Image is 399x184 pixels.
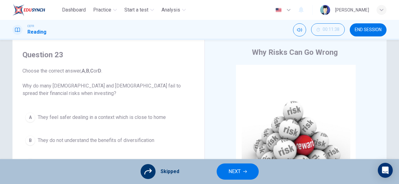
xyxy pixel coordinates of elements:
[228,167,241,176] span: NEXT
[86,68,89,74] b: B
[311,23,345,36] div: Hide
[93,6,111,14] span: Practice
[355,27,382,32] span: END SESSION
[124,6,148,14] span: Start a test
[161,168,179,175] span: Skipped
[27,28,46,36] h1: Reading
[335,6,369,14] div: [PERSON_NAME]
[275,8,282,12] img: en
[90,68,94,74] b: C
[252,47,338,57] h4: Why Risks Can Go Wrong
[320,5,330,15] img: Profile picture
[82,68,85,74] b: A
[22,50,195,60] h4: Question 23
[91,4,119,16] button: Practice
[12,4,45,16] img: EduSynch logo
[311,23,345,36] button: 00:11:38
[12,4,60,16] a: EduSynch logo
[159,4,188,16] button: Analysis
[217,163,259,180] button: NEXT
[350,23,387,36] button: END SESSION
[122,4,156,16] button: Start a test
[62,6,86,14] span: Dashboard
[378,163,393,178] div: Open Intercom Messenger
[161,6,180,14] span: Analysis
[293,23,306,36] div: Mute
[323,27,339,32] span: 00:11:38
[98,68,101,74] b: D
[22,67,195,97] span: Choose the correct answer, , , or . Why do many [DEMOGRAPHIC_DATA] and [DEMOGRAPHIC_DATA] fail to...
[27,24,34,28] span: CEFR
[60,4,88,16] button: Dashboard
